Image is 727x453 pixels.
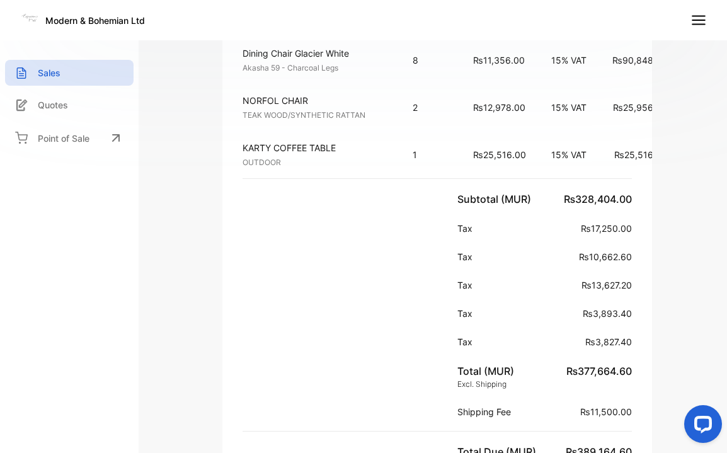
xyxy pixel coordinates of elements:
[243,110,390,121] p: TEAK WOOD/SYNTHETIC RATTAN
[243,157,390,168] p: OUTDOOR
[585,336,632,347] span: ₨3,827.40
[583,308,632,319] span: ₨3,893.40
[457,405,516,418] p: Shipping Fee
[243,141,390,154] p: KARTY COFFEE TABLE
[5,60,134,86] a: Sales
[612,55,667,66] span: ₨90,848.00
[457,250,478,263] p: Tax
[473,55,525,66] span: ₨11,356.00
[413,101,448,114] p: 2
[551,148,587,161] p: 15% VAT
[457,222,478,235] p: Tax
[551,101,587,114] p: 15% VAT
[5,92,134,118] a: Quotes
[581,223,632,234] span: ₨17,250.00
[457,379,514,390] p: Excl. Shipping
[581,280,632,290] span: ₨13,627.20
[5,124,134,152] a: Point of Sale
[579,251,632,262] span: ₨10,662.60
[457,335,478,348] p: Tax
[566,365,632,377] span: ₨377,664.60
[473,149,526,160] span: ₨25,516.00
[457,364,514,379] p: Total (MUR)
[457,192,536,207] p: Subtotal (MUR)
[38,66,60,79] p: Sales
[413,148,448,161] p: 1
[457,278,478,292] p: Tax
[614,149,667,160] span: ₨25,516.00
[243,62,390,74] p: Akasha 59 - Charcoal Legs
[564,193,632,205] span: ₨328,404.00
[38,132,89,145] p: Point of Sale
[38,98,68,112] p: Quotes
[20,9,39,28] img: Logo
[243,47,390,60] p: Dining Chair Glacier White
[413,54,448,67] p: 8
[45,14,145,27] p: Modern & Bohemian Ltd
[457,307,478,320] p: Tax
[580,406,632,417] span: ₨11,500.00
[674,400,727,453] iframe: LiveChat chat widget
[473,102,525,113] span: ₨12,978.00
[613,102,667,113] span: ₨25,956.00
[551,54,587,67] p: 15% VAT
[243,94,390,107] p: NORFOL CHAIR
